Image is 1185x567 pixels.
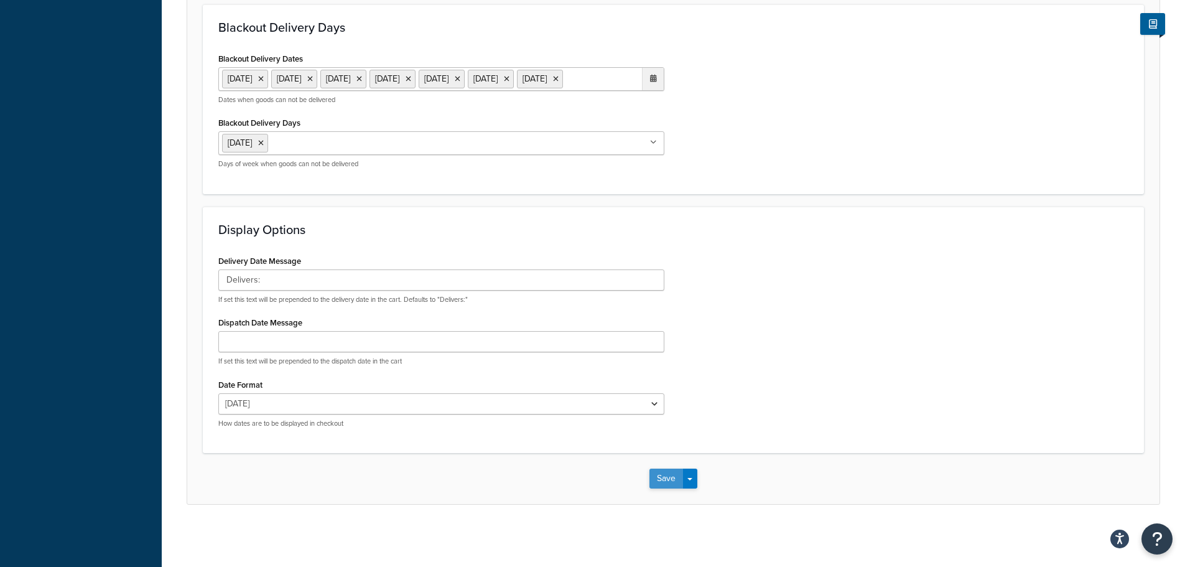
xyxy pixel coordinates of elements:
li: [DATE] [468,70,514,88]
p: Days of week when goods can not be delivered [218,159,664,169]
p: If set this text will be prepended to the delivery date in the cart. Defaults to "Delivers:" [218,295,664,304]
li: [DATE] [419,70,465,88]
li: [DATE] [369,70,416,88]
label: Delivery Date Message [218,256,301,266]
li: [DATE] [517,70,563,88]
label: Blackout Delivery Days [218,118,300,128]
span: [DATE] [228,136,252,149]
li: [DATE] [222,70,268,88]
button: Save [649,469,683,489]
button: Show Help Docs [1140,13,1165,35]
label: Dispatch Date Message [218,318,302,327]
li: [DATE] [320,70,366,88]
p: Dates when goods can not be delivered [218,95,664,105]
p: How dates are to be displayed in checkout [218,419,664,428]
button: Open Resource Center [1141,523,1173,555]
label: Date Format [218,380,263,390]
p: If set this text will be prepended to the dispatch date in the cart [218,357,664,366]
label: Blackout Delivery Dates [218,54,303,63]
li: [DATE] [271,70,317,88]
h3: Blackout Delivery Days [218,21,1128,34]
input: Delivers: [218,269,664,291]
h3: Display Options [218,223,1128,237]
